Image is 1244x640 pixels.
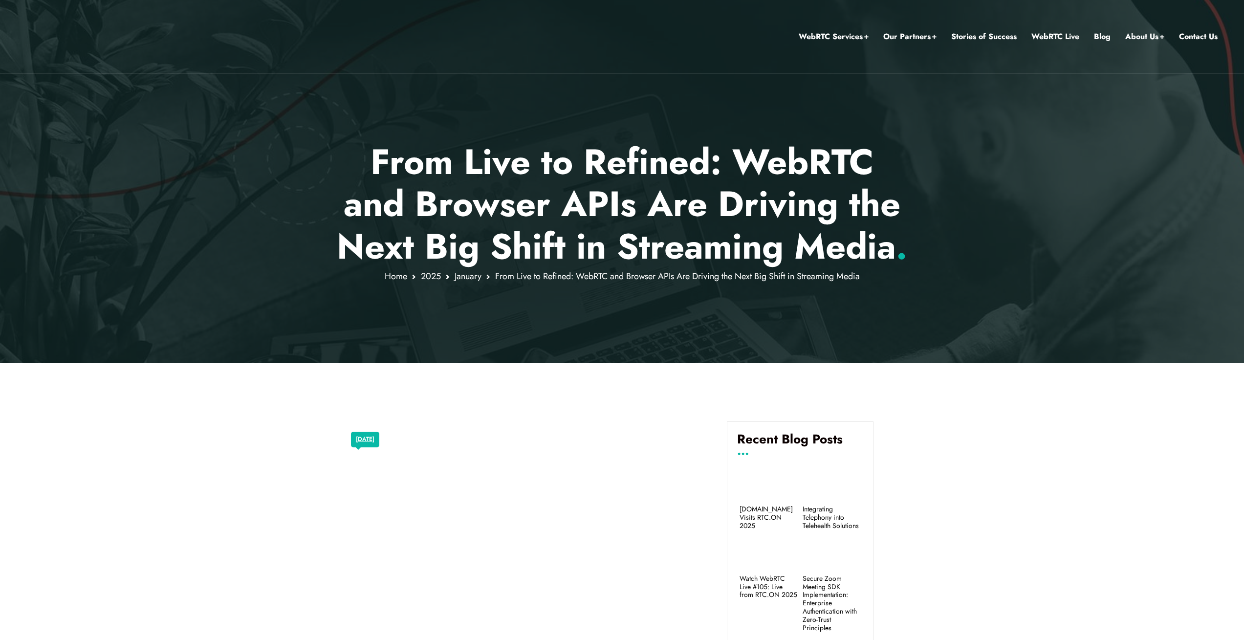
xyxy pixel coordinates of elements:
a: Stories of Success [951,30,1017,43]
p: From Live to Refined: WebRTC and Browser APIs Are Driving the Next Big Shift in Streaming Media [336,141,908,267]
a: Blog [1094,30,1111,43]
a: [DOMAIN_NAME] Visits RTC.ON 2025 [740,505,798,530]
span: . [896,221,907,272]
a: 2025 [421,270,441,283]
span: From Live to Refined: WebRTC and Browser APIs Are Driving the Next Big Shift in Streaming Media [495,270,860,283]
a: [DATE] [356,433,374,446]
a: Contact Us [1179,30,1218,43]
a: WebRTC Services [799,30,869,43]
a: Watch WebRTC Live #105: Live from RTC.ON 2025 [740,574,798,599]
a: January [455,270,481,283]
a: Integrating Telephony into Telehealth Solutions [803,505,861,530]
a: Secure Zoom Meeting SDK Implementation: Enterprise Authentication with Zero-Trust Principles [803,574,861,632]
a: Our Partners [883,30,937,43]
a: WebRTC Live [1031,30,1079,43]
a: About Us [1125,30,1164,43]
a: Home [385,270,407,283]
h4: Recent Blog Posts [737,432,863,454]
